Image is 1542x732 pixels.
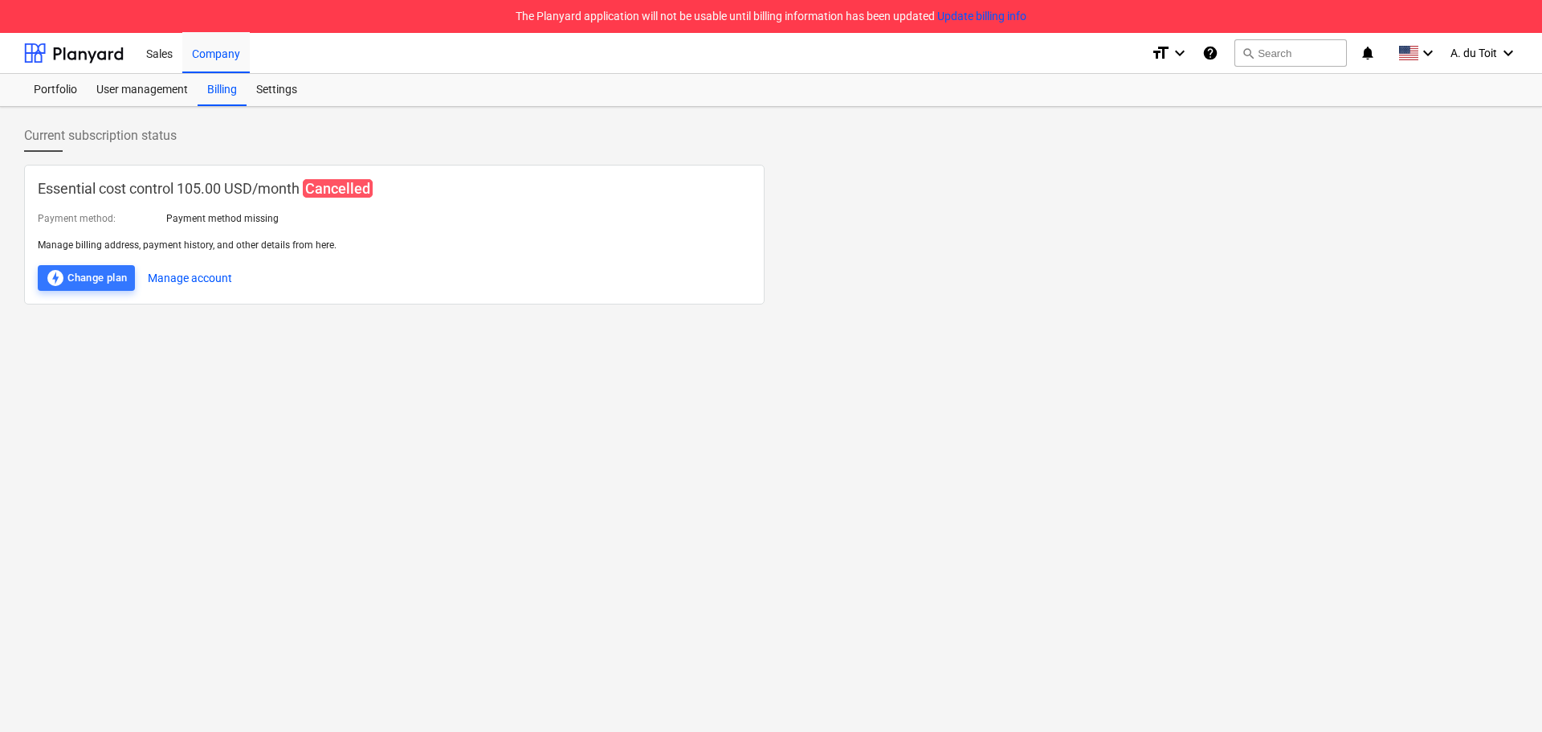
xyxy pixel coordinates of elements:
span: Current subscription status [24,126,177,145]
div: Change plan [46,268,127,288]
button: Search [1234,39,1347,67]
p: The Planyard application will not be usable until billing information has been updated [516,8,1026,25]
a: Sales [137,33,182,73]
button: Change plan [38,265,135,291]
p: Payment method missing [166,212,279,226]
i: notifications [1360,43,1376,63]
a: Settings [247,74,307,106]
a: User management [87,74,198,106]
i: keyboard_arrow_down [1499,43,1518,63]
iframe: Chat Widget [1462,655,1542,732]
a: Company [182,33,250,73]
i: Knowledge base [1202,43,1218,63]
i: keyboard_arrow_down [1418,43,1438,63]
span: A. du Toit [1450,47,1497,59]
i: format_size [1151,43,1170,63]
button: Manage account [148,265,232,291]
a: Portfolio [24,74,87,106]
p: Payment method : [38,212,116,226]
div: Company [182,32,250,73]
p: Manage billing address, payment history, and other details from here. [38,239,751,252]
button: Update billing info [937,8,1026,25]
p: Essential cost control 105.00 USD / month [38,178,751,199]
div: Sales [137,32,182,73]
span: Cancelled [303,179,373,198]
span: offline_bolt [46,268,65,288]
a: Billing [198,74,247,106]
span: search [1242,47,1254,59]
i: keyboard_arrow_down [1170,43,1189,63]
